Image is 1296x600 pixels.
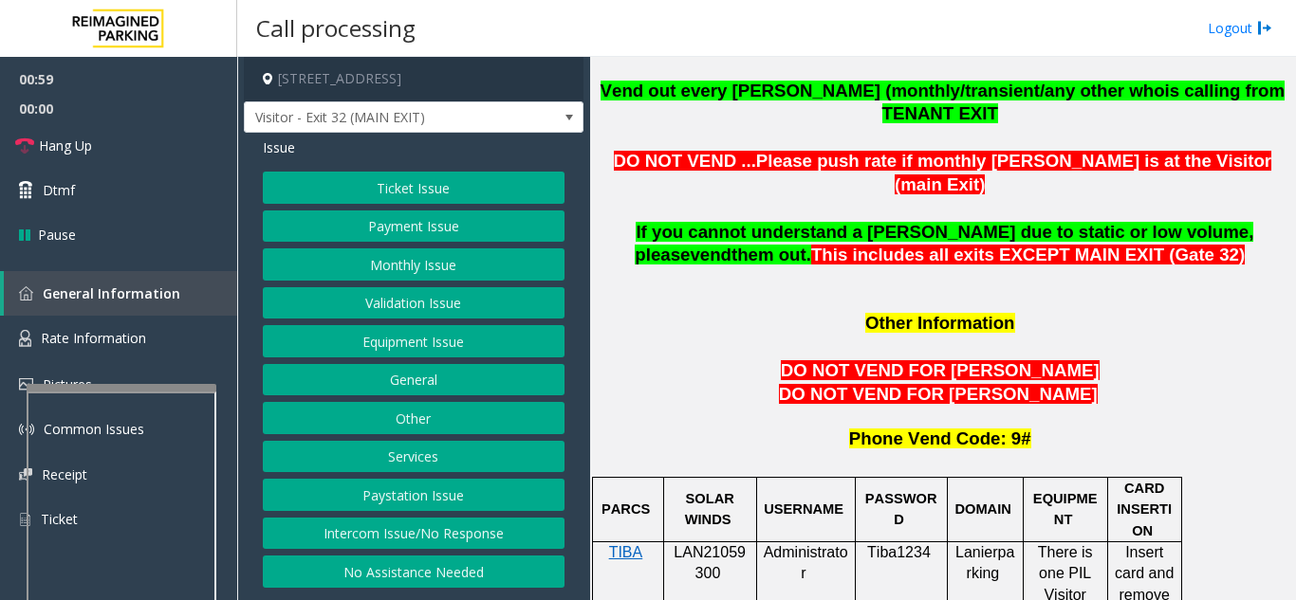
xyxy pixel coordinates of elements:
img: 'icon' [19,511,31,528]
img: logout [1257,18,1272,38]
span: Visitor - Exit 32 (MAIN EXIT) [245,102,515,133]
span: General Information [43,284,180,302]
img: 'icon' [19,378,33,391]
h4: [STREET_ADDRESS] [244,57,583,101]
button: Monthly Issue [263,248,565,281]
button: Other [263,402,565,434]
span: PASSWORD [865,491,937,527]
span: Rate Information [41,329,146,347]
h3: Call processing [247,5,425,51]
button: Intercom Issue/No Response [263,518,565,550]
a: General Information [4,271,237,316]
button: Payment Issue [263,210,565,243]
span: SOLAR WINDS [685,491,738,527]
span: DOMAIN [954,501,1010,517]
span: Dtmf [43,180,75,200]
span: Issue [263,137,295,157]
button: General [263,364,565,396]
span: DO NOT VEND ...Please push rate if monthly [PERSON_NAME] is at the Visitor ( [614,151,1272,194]
span: Phone Vend Code: 9# [849,428,1031,448]
span: If you cannot understand a [PERSON_NAME] due to static or low volume, please [635,222,1253,265]
button: Paystation Issue [263,479,565,511]
span: USERNAME [764,501,843,517]
a: Logout [1208,18,1272,38]
img: 'icon' [19,330,31,347]
span: Other Information [865,313,1015,333]
button: No Assistance Needed [263,555,565,588]
img: 'icon' [19,468,32,481]
button: Services [263,441,565,473]
span: Pause [38,225,76,245]
span: EQUIPMENT [1033,491,1098,527]
span: them out. [731,245,811,264]
button: Ticket Issue [263,172,565,204]
span: main Exit) [900,174,985,194]
span: DO NOT VEND FOR [PERSON_NAME] [779,384,1098,404]
span: CARD INSERTION [1117,481,1172,538]
span: Pictures [43,375,92,393]
img: 'icon' [19,422,34,437]
span: Vend out every [PERSON_NAME] (monthly/transient/any other who [601,81,1165,100]
button: Validation Issue [263,287,565,319]
span: Tiba1234 [867,544,931,560]
span: PARCS [602,501,650,517]
span: Hang Up [39,136,92,155]
img: 'icon' [19,286,33,300]
span: This includes all exits EXCEPT MAIN EXIT (Gate 32) [811,245,1245,264]
span: DO NOT VEND FOR [PERSON_NAME] [781,360,1100,380]
span: TIBA [609,544,643,560]
span: vend [690,245,731,264]
a: TIBA [609,545,643,560]
button: Equipment Issue [263,325,565,357]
